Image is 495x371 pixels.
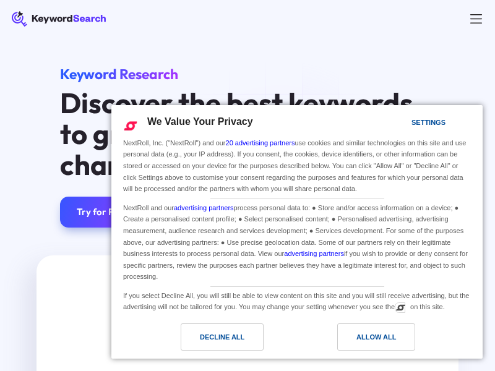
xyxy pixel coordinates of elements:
[356,330,396,344] div: Allow All
[390,113,420,135] a: Settings
[200,330,244,344] div: Decline All
[284,250,344,257] a: advertising partners
[60,88,435,181] h1: Discover the best keywords to grow your YouTube channel and ads
[60,197,144,227] a: Try for Free
[121,199,473,284] div: NextRoll and our process personal data to: ● Store and/or access information on a device; ● Creat...
[121,287,473,314] div: If you select Decline All, you will still be able to view content on this site and you will still...
[174,204,234,211] a: advertising partners
[119,323,297,357] a: Decline All
[147,116,253,127] span: We Value Your Privacy
[60,65,178,83] span: Keyword Research
[226,139,295,147] a: 20 advertising partners
[121,136,473,196] div: NextRoll, Inc. ("NextRoll") and our use cookies and similar technologies on this site and use per...
[297,323,475,357] a: Allow All
[77,207,128,218] div: Try for Free
[411,116,445,129] div: Settings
